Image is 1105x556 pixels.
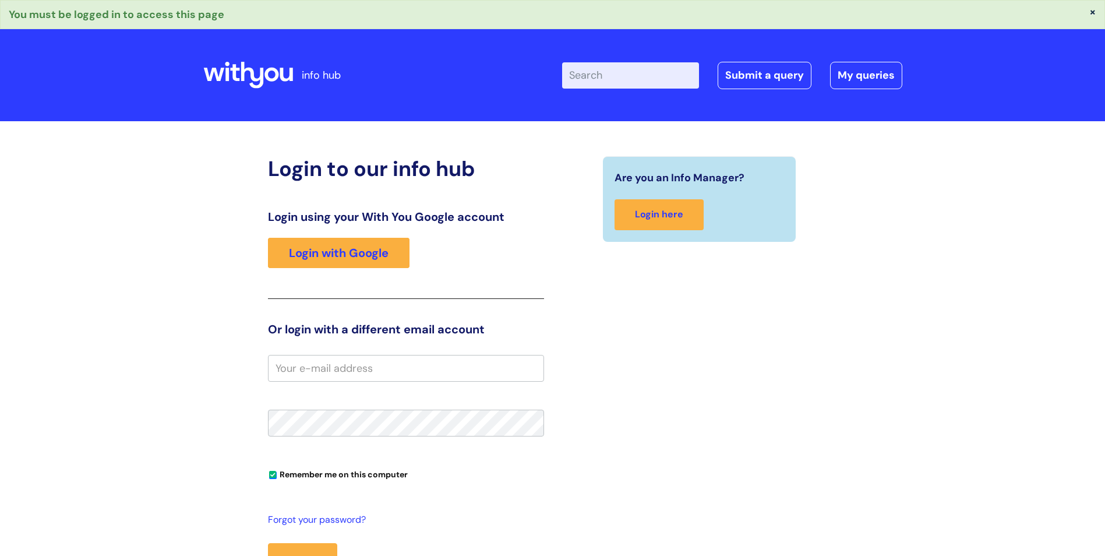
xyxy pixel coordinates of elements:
label: Remember me on this computer [268,467,408,480]
a: Submit a query [718,62,811,89]
p: info hub [302,66,341,85]
a: Login with Google [268,238,409,268]
input: Your e-mail address [268,355,544,382]
h3: Or login with a different email account [268,322,544,336]
h2: Login to our info hub [268,156,544,181]
span: Are you an Info Manager? [615,168,744,187]
input: Remember me on this computer [269,471,277,479]
input: Search [562,62,699,88]
div: You can uncheck this option if you're logging in from a shared device [268,464,544,483]
h3: Login using your With You Google account [268,210,544,224]
a: Login here [615,199,704,230]
button: × [1089,6,1096,17]
a: My queries [830,62,902,89]
a: Forgot your password? [268,512,538,529]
